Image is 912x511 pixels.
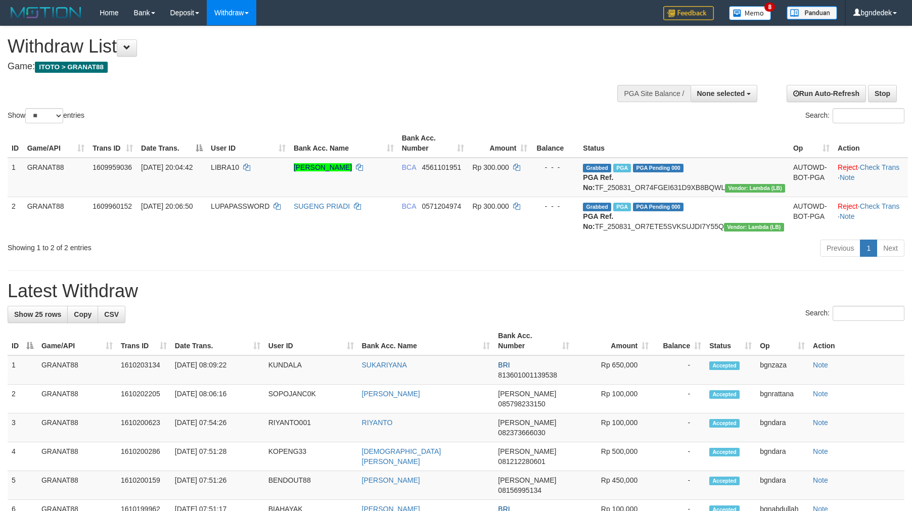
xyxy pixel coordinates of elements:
[613,203,631,211] span: Marked by bgndara
[137,129,207,158] th: Date Trans.: activate to sort column descending
[833,108,904,123] input: Search:
[697,89,745,98] span: None selected
[93,202,132,210] span: 1609960152
[653,327,705,355] th: Balance: activate to sort column ascending
[23,197,89,236] td: GRANAT88
[264,355,358,385] td: KUNDALA
[653,385,705,413] td: -
[709,419,740,428] span: Accepted
[37,413,117,442] td: GRANAT88
[840,173,855,181] a: Note
[8,355,37,385] td: 1
[35,62,108,73] span: ITOTO > GRANAT88
[362,419,393,427] a: RIYANTO
[653,413,705,442] td: -
[8,281,904,301] h1: Latest Withdraw
[709,361,740,370] span: Accepted
[663,6,714,20] img: Feedback.jpg
[834,129,908,158] th: Action
[813,476,828,484] a: Note
[498,447,556,455] span: [PERSON_NAME]
[37,327,117,355] th: Game/API: activate to sort column ascending
[573,413,653,442] td: Rp 100,000
[787,85,866,102] a: Run Auto-Refresh
[358,327,494,355] th: Bank Acc. Name: activate to sort column ascending
[37,385,117,413] td: GRANAT88
[789,129,834,158] th: Op: activate to sort column ascending
[573,355,653,385] td: Rp 650,000
[171,471,264,500] td: [DATE] 07:51:26
[583,173,613,192] b: PGA Ref. No:
[573,327,653,355] th: Amount: activate to sort column ascending
[834,158,908,197] td: · ·
[294,202,350,210] a: SUGENG PRIADI
[573,471,653,500] td: Rp 450,000
[653,471,705,500] td: -
[813,361,828,369] a: Note
[498,390,556,398] span: [PERSON_NAME]
[117,355,171,385] td: 1610203134
[860,163,900,171] a: Check Trans
[756,385,809,413] td: bgnrattana
[756,355,809,385] td: bgnzaza
[402,202,416,210] span: BCA
[8,129,23,158] th: ID
[290,129,398,158] th: Bank Acc. Name: activate to sort column ascending
[573,385,653,413] td: Rp 100,000
[498,457,545,466] span: Copy 081212280601 to clipboard
[141,202,193,210] span: [DATE] 20:06:50
[171,385,264,413] td: [DATE] 08:06:16
[8,306,68,323] a: Show 25 rows
[787,6,837,20] img: panduan.png
[535,162,575,172] div: - - -
[74,310,92,318] span: Copy
[398,129,469,158] th: Bank Acc. Number: activate to sort column ascending
[141,163,193,171] span: [DATE] 20:04:42
[809,327,904,355] th: Action
[171,327,264,355] th: Date Trans.: activate to sort column ascending
[362,390,420,398] a: [PERSON_NAME]
[535,201,575,211] div: - - -
[789,158,834,197] td: AUTOWD-BOT-PGA
[709,448,740,456] span: Accepted
[805,108,904,123] label: Search:
[8,158,23,197] td: 1
[756,471,809,500] td: bgndara
[813,447,828,455] a: Note
[294,163,352,171] a: [PERSON_NAME]
[764,3,775,12] span: 8
[264,471,358,500] td: BENDOUT88
[498,400,545,408] span: Copy 085798233150 to clipboard
[8,197,23,236] td: 2
[613,164,631,172] span: Marked by bgndara
[860,202,900,210] a: Check Trans
[833,306,904,321] input: Search:
[725,184,785,193] span: Vendor URL: https://dashboard.q2checkout.com/secure
[573,442,653,471] td: Rp 500,000
[23,158,89,197] td: GRANAT88
[117,442,171,471] td: 1610200286
[117,327,171,355] th: Trans ID: activate to sort column ascending
[813,390,828,398] a: Note
[498,429,545,437] span: Copy 082373666030 to clipboard
[117,385,171,413] td: 1610202205
[709,390,740,399] span: Accepted
[868,85,897,102] a: Stop
[756,442,809,471] td: bgndara
[362,361,407,369] a: SUKARIYANA
[805,306,904,321] label: Search:
[498,371,557,379] span: Copy 813601001139538 to clipboard
[838,202,858,210] a: Reject
[834,197,908,236] td: · ·
[838,163,858,171] a: Reject
[211,163,239,171] span: LIBRA10
[472,202,509,210] span: Rp 300.000
[579,129,789,158] th: Status
[8,413,37,442] td: 3
[23,129,89,158] th: Game/API: activate to sort column ascending
[633,164,683,172] span: PGA Pending
[789,197,834,236] td: AUTOWD-BOT-PGA
[171,413,264,442] td: [DATE] 07:54:26
[8,5,84,20] img: MOTION_logo.png
[264,327,358,355] th: User ID: activate to sort column ascending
